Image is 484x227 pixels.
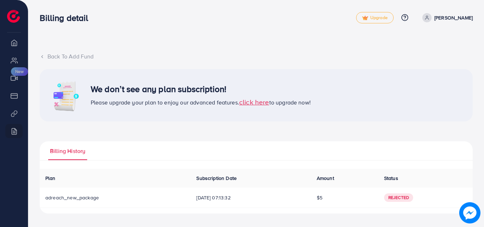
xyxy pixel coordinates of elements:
[317,175,334,182] span: Amount
[7,10,20,23] img: logo
[196,194,305,201] span: [DATE] 07:13:32
[384,175,398,182] span: Status
[459,202,480,223] img: image
[356,12,394,23] a: tickUpgrade
[239,97,269,107] span: click here
[40,52,473,61] div: Back To Add Fund
[420,13,473,22] a: [PERSON_NAME]
[45,175,56,182] span: Plan
[317,194,322,201] span: $5
[48,78,84,113] img: image
[40,13,94,23] h3: Billing detail
[362,15,388,21] span: Upgrade
[91,84,311,94] h3: We don’t see any plan subscription!
[196,175,237,182] span: Subscription Date
[384,193,413,202] span: Rejected
[434,13,473,22] p: [PERSON_NAME]
[91,98,311,106] span: Please upgrade your plan to enjoy our advanced features. to upgrade now!
[45,194,99,201] span: adreach_new_package
[50,147,85,155] span: Billing History
[362,16,368,21] img: tick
